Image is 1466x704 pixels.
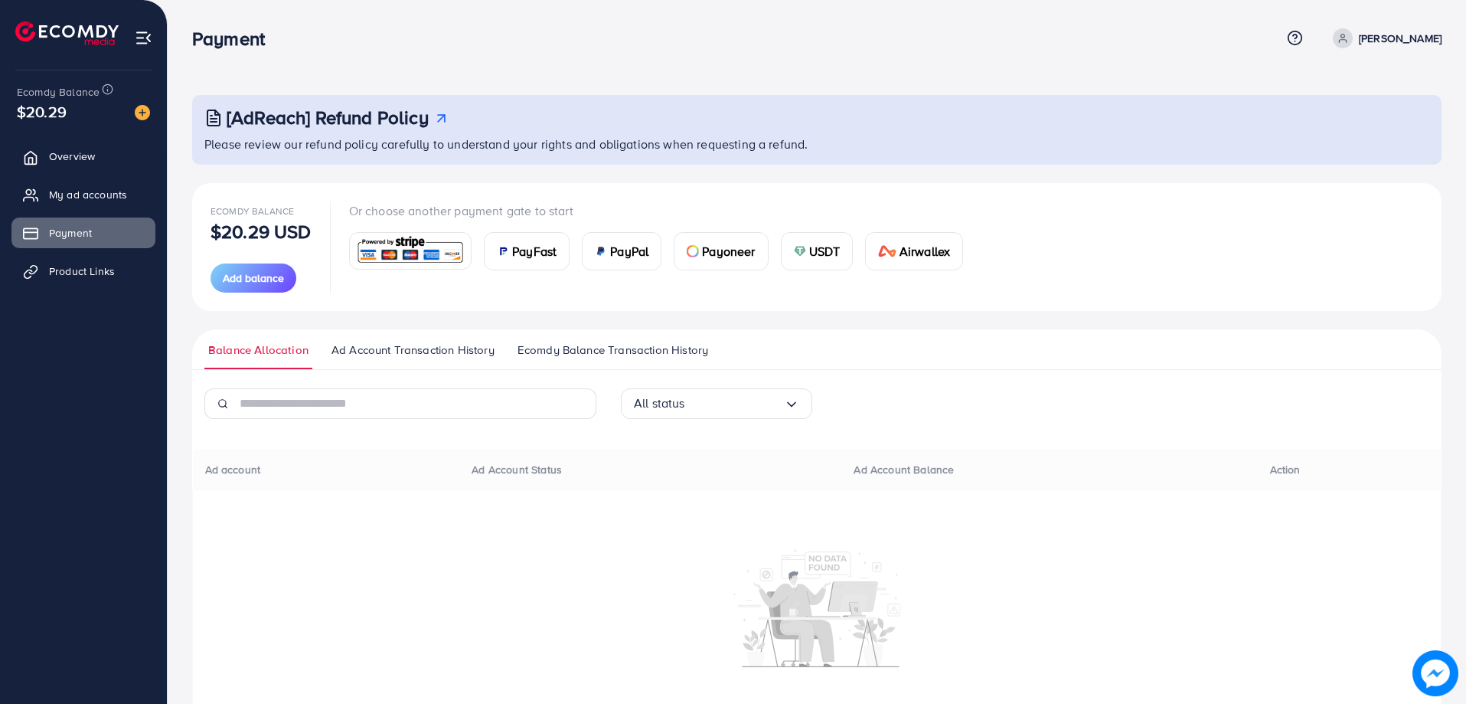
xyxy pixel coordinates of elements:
a: My ad accounts [11,179,155,210]
img: image [1412,650,1458,696]
span: Airwallex [900,242,950,260]
a: Overview [11,141,155,172]
span: Overview [49,149,95,164]
span: Product Links [49,264,115,279]
img: card [878,245,896,257]
span: Ecomdy Balance [17,84,100,100]
img: card [687,245,699,257]
img: card [595,245,607,257]
a: cardAirwallex [865,232,963,270]
div: Search for option [621,388,812,419]
span: $20.29 [17,100,67,123]
span: My ad accounts [49,187,127,202]
span: Add balance [223,270,284,286]
h3: Payment [192,28,277,50]
a: card [349,232,472,270]
span: All status [634,391,685,415]
p: Please review our refund policy carefully to understand your rights and obligations when requesti... [204,135,1432,153]
p: [PERSON_NAME] [1359,29,1442,47]
span: PayPal [610,242,648,260]
a: cardPayPal [582,232,661,270]
a: Payment [11,218,155,248]
img: menu [135,29,152,47]
a: [PERSON_NAME] [1327,28,1442,48]
p: $20.29 USD [211,222,312,241]
span: Ecomdy Balance [211,205,294,218]
span: Balance Allocation [208,342,309,359]
input: Search for option [685,391,784,415]
span: PayFast [512,242,557,260]
img: card [497,245,509,257]
img: logo [15,21,119,45]
button: Add balance [211,264,296,293]
h3: [AdReach] Refund Policy [227,106,429,129]
span: Payoneer [702,242,755,260]
img: card [354,234,467,267]
img: image [135,105,150,120]
span: USDT [809,242,841,260]
img: card [794,245,806,257]
a: Product Links [11,256,155,287]
span: Ad Account Transaction History [331,342,495,359]
a: cardPayFast [484,232,570,270]
a: cardPayoneer [674,232,768,270]
span: Payment [49,225,92,241]
span: Ecomdy Balance Transaction History [518,342,708,359]
p: Or choose another payment gate to start [349,201,976,220]
a: cardUSDT [781,232,854,270]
